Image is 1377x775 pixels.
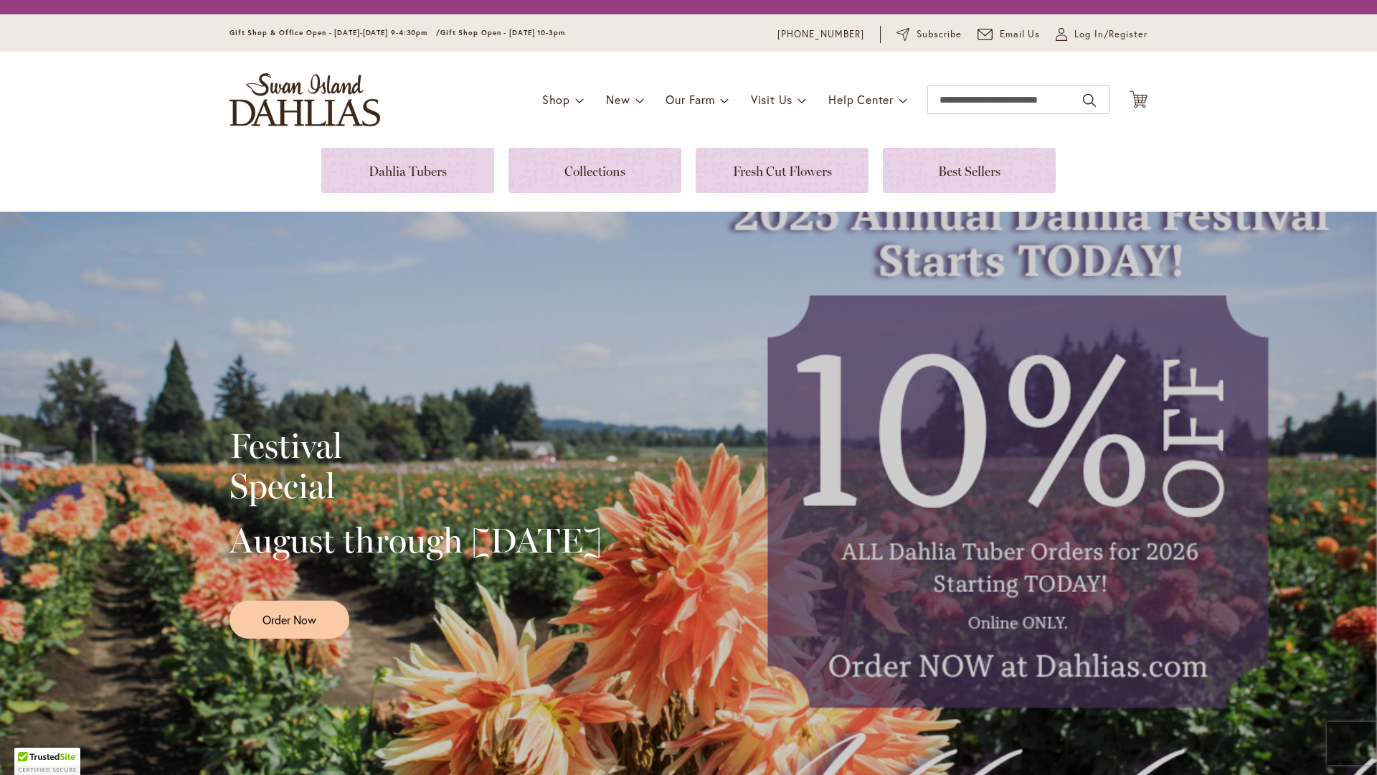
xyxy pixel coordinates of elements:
a: Order Now [229,601,349,639]
span: Subscribe [917,27,962,42]
span: Gift Shop Open - [DATE] 10-3pm [440,28,565,37]
a: store logo [229,73,380,126]
span: New [606,92,630,107]
span: Visit Us [751,92,792,107]
span: Shop [542,92,570,107]
a: [PHONE_NUMBER] [777,27,864,42]
a: Email Us [978,27,1041,42]
h2: Festival Special [229,426,602,506]
a: Log In/Register [1056,27,1147,42]
span: Email Us [1000,27,1041,42]
span: Our Farm [666,92,714,107]
span: Order Now [262,611,316,628]
span: Help Center [828,92,894,107]
button: Search [1083,89,1096,112]
span: Log In/Register [1074,27,1147,42]
h2: August through [DATE] [229,520,602,560]
div: TrustedSite Certified [14,748,80,775]
span: Gift Shop & Office Open - [DATE]-[DATE] 9-4:30pm / [229,28,440,37]
a: Subscribe [896,27,962,42]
